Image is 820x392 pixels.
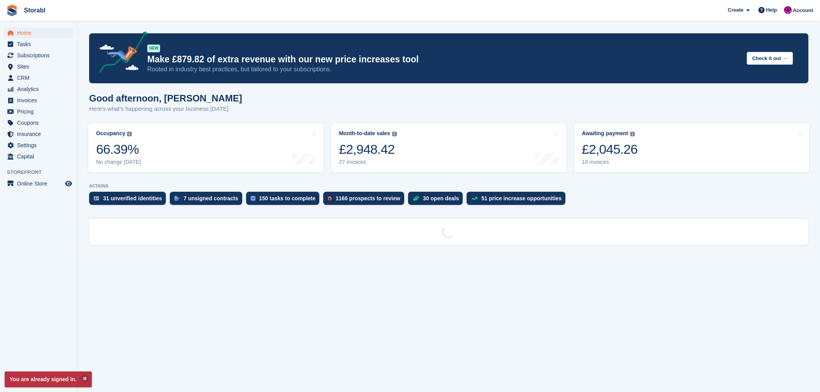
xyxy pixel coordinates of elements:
[4,95,73,106] a: menu
[17,28,64,38] span: Home
[17,140,64,151] span: Settings
[7,168,77,176] span: Storefront
[4,106,73,117] a: menu
[4,72,73,83] a: menu
[336,195,400,201] div: 1166 prospects to review
[251,196,255,201] img: task-75834270c22a3079a89374b754ae025e5fb1db73e45f91037f5363f120a921f8.svg
[174,196,180,201] img: contract_signature_icon-13c848040528278c33f63329250d36e43548de30e8caae1d1a13099fd9432cc5.svg
[747,52,793,65] button: Check it out →
[408,192,467,209] a: 30 open deals
[89,192,170,209] a: 31 unverified identities
[328,196,332,201] img: prospect-51fa495bee0391a8d652442698ab0144808aea92771e9ea1ae160a38d050c398.svg
[582,141,637,157] div: £2,045.26
[21,4,48,17] a: Storabl
[4,28,73,38] a: menu
[4,84,73,95] a: menu
[96,141,141,157] div: 66.39%
[96,130,125,137] div: Occupancy
[17,39,64,50] span: Tasks
[4,129,73,139] a: menu
[184,195,238,201] div: 7 unsigned contracts
[481,195,562,201] div: 51 price increase opportunities
[64,179,73,188] a: Preview store
[89,184,808,189] p: ACTIONS
[17,84,64,95] span: Analytics
[5,371,92,387] p: You are already signed in.
[339,130,390,137] div: Month-to-date sales
[17,61,64,72] span: Sites
[88,123,324,172] a: Occupancy 66.39% No change [DATE]
[17,106,64,117] span: Pricing
[17,178,64,189] span: Online Store
[147,54,741,65] p: Make £879.82 of extra revenue with our new price increases tool
[17,117,64,128] span: Coupons
[17,129,64,139] span: Insurance
[467,192,569,209] a: 51 price increase opportunities
[728,6,743,14] span: Create
[17,95,64,106] span: Invoices
[4,151,73,162] a: menu
[766,6,777,14] span: Help
[582,130,628,137] div: Awaiting payment
[4,39,73,50] a: menu
[423,195,459,201] div: 30 open deals
[103,195,162,201] div: 31 unverified identities
[6,5,18,16] img: stora-icon-8386f47178a22dfd0bd8f6a31ec36ba5ce8667c1dd55bd0f319d3a0aa187defe.svg
[630,132,635,136] img: icon-info-grey-7440780725fd019a000dd9b08b2336e03edf1995a4989e88bcd33f0948082b44.svg
[94,196,99,201] img: verify_identity-adf6edd0f0f0b5bbfe63781bf79b02c33cf7c696d77639b501bdc392416b5a36.svg
[170,192,246,209] a: 7 unsigned contracts
[471,197,477,200] img: price_increase_opportunities-93ffe204e8149a01c8c9dc8f82e8f89637d9d84a8eef4429ea346261dce0b2c0.svg
[339,159,397,165] div: 27 invoices
[259,195,316,201] div: 150 tasks to complete
[246,192,324,209] a: 150 tasks to complete
[17,50,64,61] span: Subscriptions
[4,140,73,151] a: menu
[413,196,419,201] img: deal-1b604bf984904fb50ccaf53a9ad4b4a5d6e5aea283cecdc64d6e3604feb123c2.svg
[147,45,160,52] div: NEW
[93,31,147,76] img: price-adjustments-announcement-icon-8257ccfd72463d97f412b2fc003d46551f7dbcb40ab6d574587a9cd5c0d94...
[4,117,73,128] a: menu
[89,105,242,113] p: Here's what's happening across your business [DATE]
[323,192,408,209] a: 1166 prospects to review
[17,151,64,162] span: Capital
[574,123,809,172] a: Awaiting payment £2,045.26 18 invoices
[4,50,73,61] a: menu
[127,132,132,136] img: icon-info-grey-7440780725fd019a000dd9b08b2336e03edf1995a4989e88bcd33f0948082b44.svg
[89,93,242,103] h1: Good afternoon, [PERSON_NAME]
[17,72,64,83] span: CRM
[4,178,73,189] a: menu
[331,123,567,172] a: Month-to-date sales £2,948.42 27 invoices
[784,6,792,14] img: Helen Morton
[582,159,637,165] div: 18 invoices
[392,132,397,136] img: icon-info-grey-7440780725fd019a000dd9b08b2336e03edf1995a4989e88bcd33f0948082b44.svg
[339,141,397,157] div: £2,948.42
[793,7,813,14] span: Account
[147,65,741,74] p: Rooted in industry best practices, but tailored to your subscriptions.
[4,61,73,72] a: menu
[96,159,141,165] div: No change [DATE]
